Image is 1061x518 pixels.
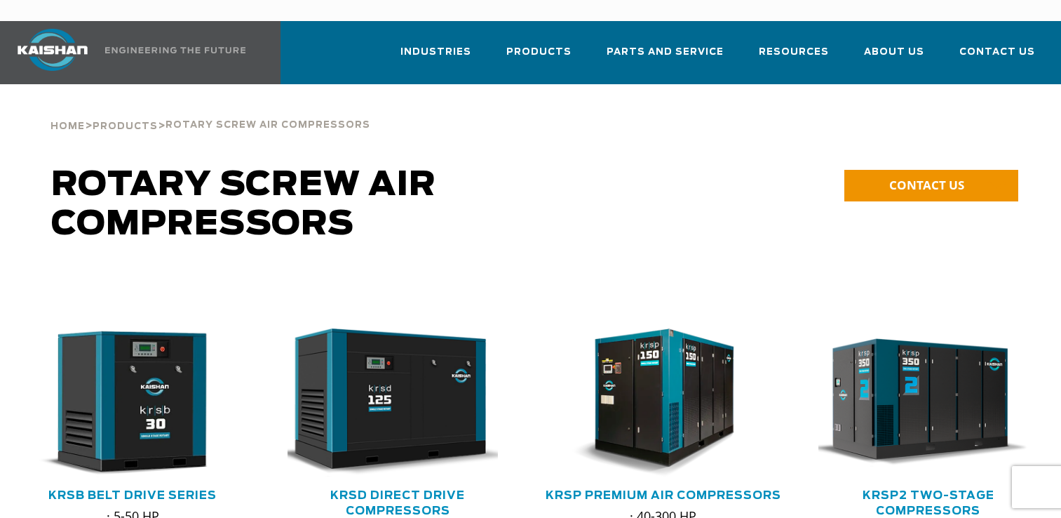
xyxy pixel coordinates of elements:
a: Industries [400,34,471,81]
img: Engineering the future [105,47,245,53]
img: krsp150 [543,328,764,477]
div: krsp150 [553,328,773,477]
span: Contact Us [959,44,1035,60]
a: Home [50,119,85,132]
a: KRSD Direct Drive Compressors [330,490,465,517]
span: Industries [400,44,471,60]
img: krsp350 [808,328,1029,477]
a: Parts and Service [607,34,724,81]
div: krsp350 [818,328,1039,477]
a: Products [506,34,572,81]
a: Resources [759,34,829,81]
a: KRSP2 Two-Stage Compressors [863,490,994,517]
div: krsb30 [22,328,243,477]
span: Home [50,122,85,131]
a: About Us [864,34,924,81]
img: krsb30 [12,328,233,477]
div: krsd125 [288,328,508,477]
span: Resources [759,44,829,60]
span: Rotary Screw Air Compressors [165,121,370,130]
a: Products [93,119,158,132]
span: CONTACT US [889,177,964,193]
span: Products [93,122,158,131]
a: KRSB Belt Drive Series [48,490,217,501]
span: About Us [864,44,924,60]
a: KRSP Premium Air Compressors [546,490,781,501]
span: Rotary Screw Air Compressors [51,168,436,241]
a: Contact Us [959,34,1035,81]
div: > > [50,84,370,138]
img: krsd125 [277,328,498,477]
span: Products [506,44,572,60]
a: CONTACT US [844,170,1018,201]
span: Parts and Service [607,44,724,60]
